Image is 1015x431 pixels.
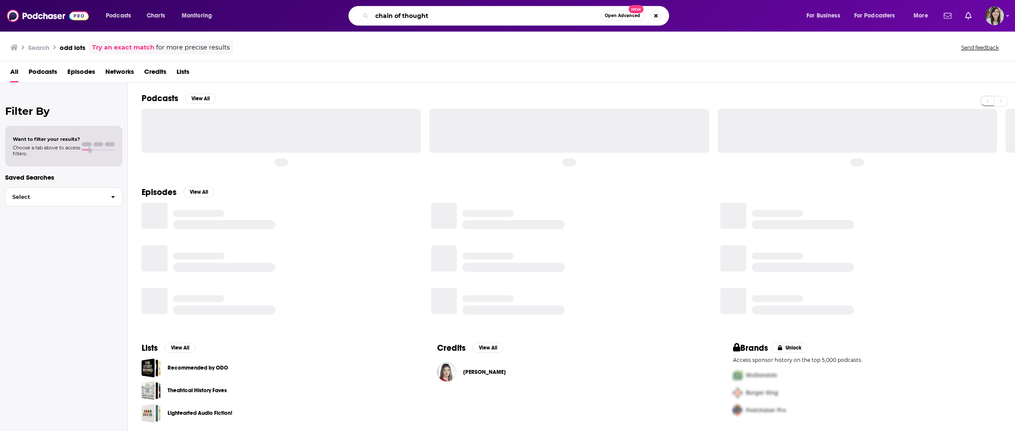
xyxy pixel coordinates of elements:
[730,402,746,419] img: Third Pro Logo
[168,363,228,373] a: Recommended by ODO
[800,9,851,23] button: open menu
[908,9,939,23] button: open menu
[605,14,640,18] span: Open Advanced
[142,93,178,104] h2: Podcasts
[463,369,506,376] a: Tracy Alloway
[144,65,166,82] a: Credits
[183,187,214,197] button: View All
[959,44,1001,51] button: Send feedback
[7,8,89,24] img: Podchaser - Follow, Share and Rate Podcasts
[142,404,161,423] a: Lightearted Audio Fiction!
[100,9,142,23] button: open menu
[849,9,908,23] button: open menu
[746,372,777,379] span: McDonalds
[473,343,503,353] button: View All
[601,11,644,21] button: Open AdvancedNew
[6,194,104,200] span: Select
[67,65,95,82] a: Episodes
[92,43,154,52] a: Try an exact match
[372,9,601,23] input: Search podcasts, credits, & more...
[142,187,214,198] a: EpisodesView All
[13,136,80,142] span: Want to filter your results?
[437,362,456,381] img: Tracy Alloway
[176,9,223,23] button: open menu
[746,389,778,396] span: Burger King
[141,9,170,23] a: Charts
[985,6,1004,25] img: User Profile
[165,343,195,353] button: View All
[10,65,18,82] a: All
[5,173,122,181] p: Saved Searches
[142,343,195,353] a: ListsView All
[985,6,1004,25] button: Show profile menu
[746,407,786,414] span: Podchaser Pro
[156,43,230,52] span: for more precise results
[629,5,644,13] span: New
[771,343,808,353] button: Unlock
[913,10,928,22] span: More
[168,386,227,395] a: Theatrical History Faves
[185,93,216,104] button: View All
[142,358,161,378] a: Recommended by ODO
[985,6,1004,25] span: Logged in as devinandrade
[5,105,122,117] h2: Filter By
[142,93,216,104] a: PodcastsView All
[437,343,503,353] a: CreditsView All
[437,358,705,386] button: Tracy AllowayTracy Alloway
[13,145,80,157] span: Choose a tab above to access filters.
[105,65,134,82] a: Networks
[463,369,506,376] span: [PERSON_NAME]
[437,343,466,353] h2: Credits
[28,44,49,52] h3: Search
[5,187,122,207] button: Select
[182,10,212,22] span: Monitoring
[168,408,232,418] a: Lightearted Audio Fiction!
[60,44,85,52] h3: odd lots
[29,65,57,82] a: Podcasts
[733,343,768,353] h2: Brands
[142,381,161,400] a: Theatrical History Faves
[962,9,975,23] a: Show notifications dropdown
[806,10,840,22] span: For Business
[142,187,177,198] h2: Episodes
[106,10,131,22] span: Podcasts
[357,6,677,26] div: Search podcasts, credits, & more...
[177,65,189,82] a: Lists
[730,367,746,384] img: First Pro Logo
[854,10,895,22] span: For Podcasters
[733,357,1001,363] p: Access sponsor history on the top 5,000 podcasts.
[142,343,158,353] h2: Lists
[147,10,165,22] span: Charts
[940,9,955,23] a: Show notifications dropdown
[730,384,746,402] img: Second Pro Logo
